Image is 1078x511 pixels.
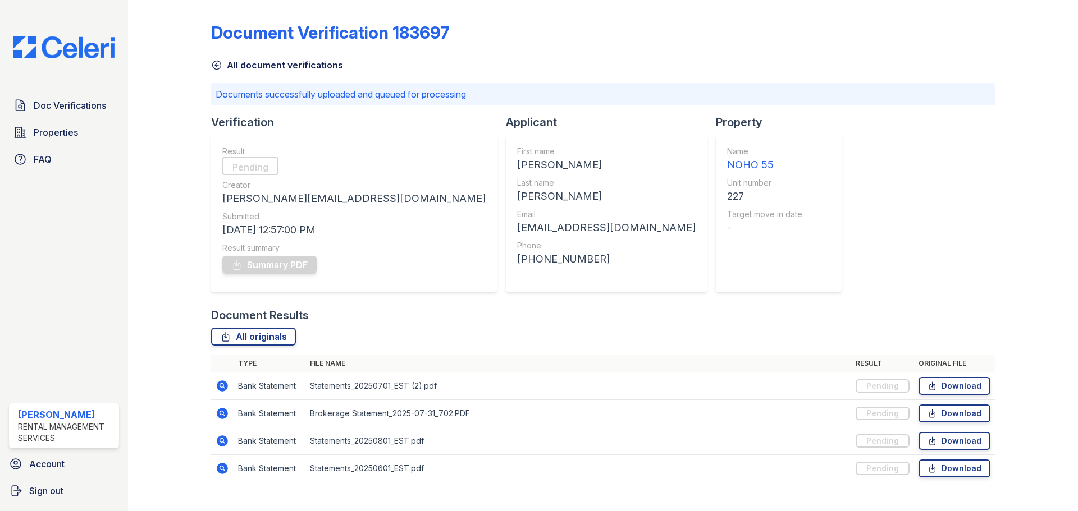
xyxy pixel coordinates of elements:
a: FAQ [9,148,119,171]
p: Documents successfully uploaded and queued for processing [216,88,990,101]
div: [EMAIL_ADDRESS][DOMAIN_NAME] [517,220,696,236]
td: Statements_20250801_EST.pdf [305,427,851,455]
div: Pending [856,407,910,420]
div: Target move in date [727,209,802,220]
a: Download [919,377,990,395]
div: [PERSON_NAME][EMAIL_ADDRESS][DOMAIN_NAME] [222,191,486,206]
td: Brokerage Statement_2025-07-31_702.PDF [305,400,851,427]
td: Statements_20250701_EST (2).pdf [305,372,851,400]
div: Email [517,209,696,220]
a: Download [919,459,990,477]
div: Pending [222,157,278,175]
div: - [727,220,802,236]
div: Name [727,146,802,157]
div: Last name [517,177,696,188]
span: Properties [34,126,78,139]
th: Original file [914,355,995,372]
div: NOHO 55 [727,157,802,173]
div: [PERSON_NAME] [517,157,696,173]
a: Doc Verifications [9,94,119,117]
div: Rental Management Services [18,421,115,444]
div: Result [222,146,486,157]
td: Bank Statement [234,400,305,427]
td: Bank Statement [234,455,305,482]
div: Pending [856,379,910,393]
div: Result summary [222,242,486,254]
div: Applicant [506,114,716,130]
div: 227 [727,188,802,204]
div: Pending [856,434,910,448]
div: Unit number [727,177,802,188]
a: Properties [9,121,119,144]
div: Document Results [211,307,309,323]
span: Sign out [29,484,63,498]
span: Account [29,457,65,471]
div: [PHONE_NUMBER] [517,251,696,267]
td: Bank Statement [234,427,305,455]
td: Statements_20250601_EST.pdf [305,455,851,482]
div: Verification [211,114,506,130]
div: [DATE] 12:57:00 PM [222,222,486,238]
div: Creator [222,179,486,191]
th: Type [234,355,305,372]
div: [PERSON_NAME] [517,188,696,204]
a: Name NOHO 55 [727,146,802,173]
th: File name [305,355,851,372]
a: Sign out [4,480,124,502]
img: CE_Logo_Blue-a8612792a0a2168367f1c8372b55b34899dd931a85d93a1a3d3e32e68fde9ad4.png [4,36,124,58]
span: Doc Verifications [34,99,106,112]
th: Result [851,355,914,372]
span: FAQ [34,153,52,166]
div: Phone [517,240,696,251]
div: [PERSON_NAME] [18,408,115,421]
div: Property [716,114,851,130]
div: Pending [856,462,910,475]
a: All originals [211,328,296,346]
a: Download [919,432,990,450]
div: Submitted [222,211,486,222]
a: Download [919,404,990,422]
td: Bank Statement [234,372,305,400]
a: All document verifications [211,58,343,72]
a: Account [4,453,124,475]
div: Document Verification 183697 [211,22,450,43]
div: First name [517,146,696,157]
